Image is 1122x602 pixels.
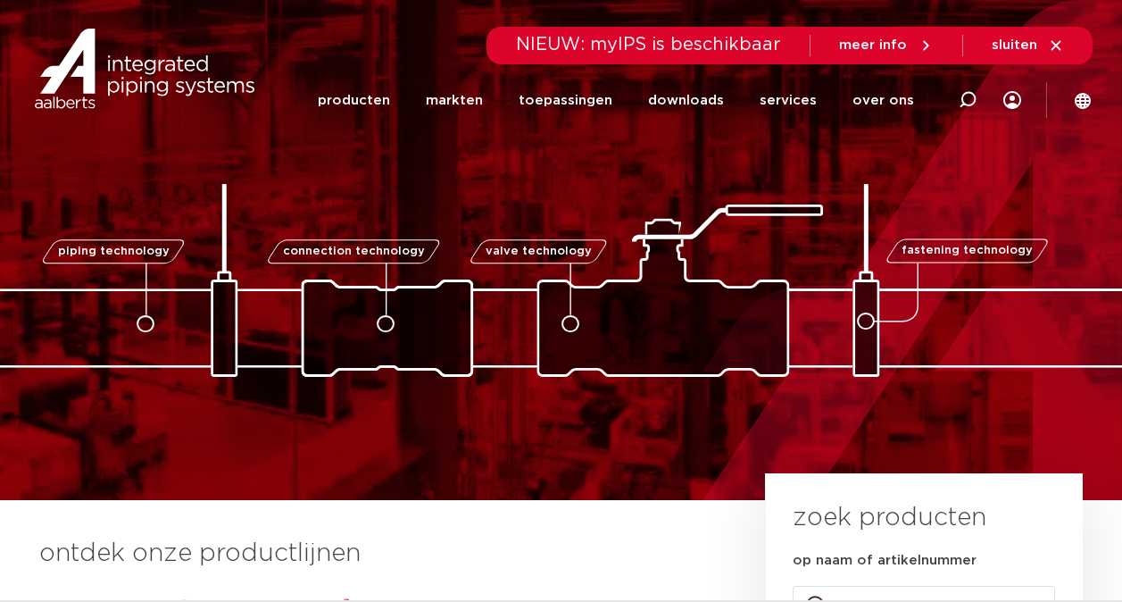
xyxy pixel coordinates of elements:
a: over ons [852,64,914,137]
span: fastening technology [902,246,1033,257]
span: NIEUW: myIPS is beschikbaar [516,36,781,54]
span: sluiten [992,38,1037,52]
span: valve technology [486,246,592,257]
span: connection technology [282,246,424,257]
div: my IPS [1003,64,1021,137]
h3: ontdek onze productlijnen [39,536,705,572]
a: sluiten [992,38,1064,54]
a: markten [426,64,483,137]
a: downloads [648,64,724,137]
a: producten [318,64,390,137]
span: piping technology [58,246,170,257]
h3: zoek producten [793,500,986,536]
label: op naam of artikelnummer [793,552,977,570]
nav: Menu [318,64,914,137]
a: services [760,64,817,137]
a: meer info [839,38,934,54]
span: meer info [839,38,907,52]
a: toepassingen [519,64,612,137]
